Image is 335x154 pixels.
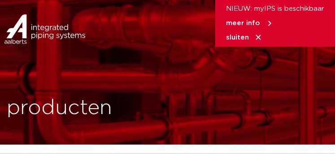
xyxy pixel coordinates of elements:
[226,19,274,27] a: meer info
[226,20,260,26] span: meer info
[226,5,324,12] span: NIEUW: myIPS is beschikbaar
[226,33,262,41] a: sluiten
[226,34,249,41] span: sluiten
[7,94,112,123] h1: producten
